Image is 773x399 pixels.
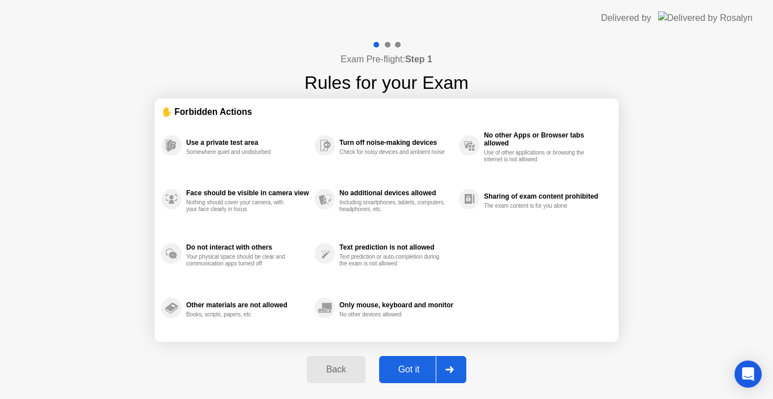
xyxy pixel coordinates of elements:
[379,356,466,383] button: Got it
[484,203,591,209] div: The exam content is for you alone
[186,149,293,156] div: Somewhere quiet and undisturbed
[601,11,651,25] div: Delivered by
[735,361,762,388] div: Open Intercom Messenger
[310,364,362,375] div: Back
[340,301,453,309] div: Only mouse, keyboard and monitor
[405,54,432,64] b: Step 1
[186,199,293,213] div: Nothing should cover your camera, with your face clearly in focus
[340,243,453,251] div: Text prediction is not allowed
[340,149,446,156] div: Check for noisy devices and ambient noise
[186,243,309,251] div: Do not interact with others
[340,311,446,318] div: No other devices allowed
[304,69,469,96] h1: Rules for your Exam
[340,139,453,147] div: Turn off noise-making devices
[161,105,612,118] div: ✋ Forbidden Actions
[186,139,309,147] div: Use a private test area
[307,356,365,383] button: Back
[186,189,309,197] div: Face should be visible in camera view
[658,11,753,24] img: Delivered by Rosalyn
[340,254,446,267] div: Text prediction or auto-completion during the exam is not allowed
[340,199,446,213] div: Including smartphones, tablets, computers, headphones, etc.
[186,301,309,309] div: Other materials are not allowed
[383,364,436,375] div: Got it
[341,53,432,66] h4: Exam Pre-flight:
[186,311,293,318] div: Books, scripts, papers, etc
[484,149,591,163] div: Use of other applications or browsing the internet is not allowed
[484,131,606,147] div: No other Apps or Browser tabs allowed
[186,254,293,267] div: Your physical space should be clear and communication apps turned off
[484,192,606,200] div: Sharing of exam content prohibited
[340,189,453,197] div: No additional devices allowed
